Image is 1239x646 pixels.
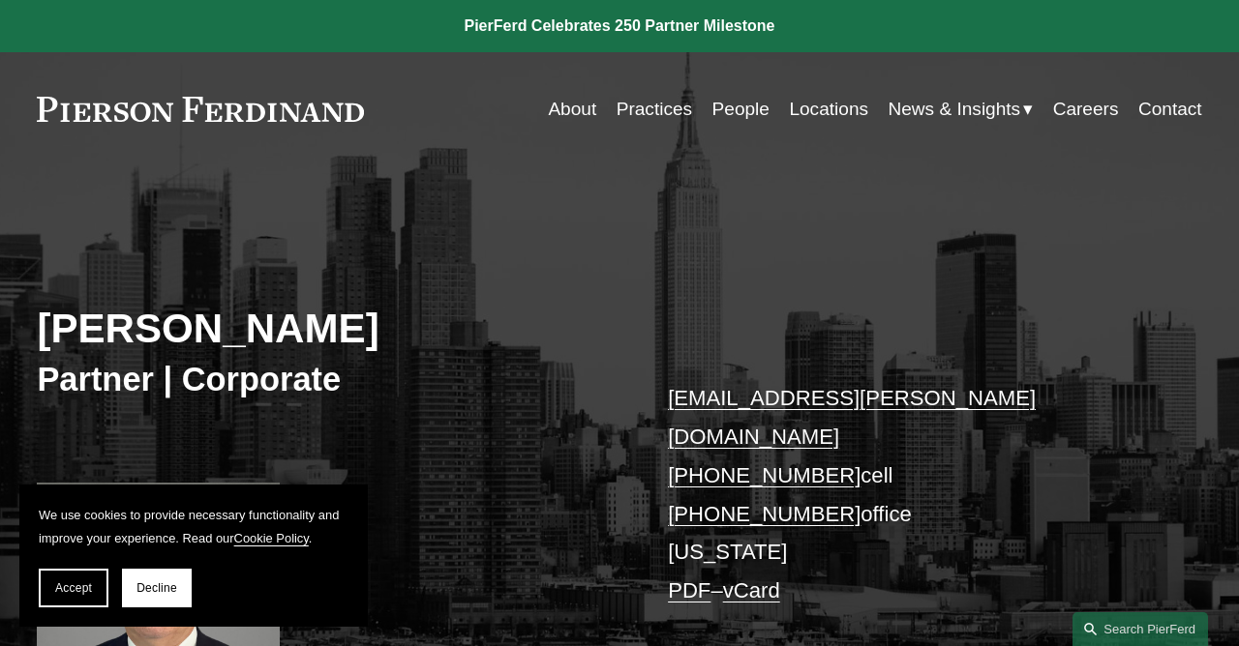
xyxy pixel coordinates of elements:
[668,578,710,602] a: PDF
[789,91,868,128] a: Locations
[136,581,177,595] span: Decline
[617,91,692,128] a: Practices
[1138,91,1202,128] a: Contact
[723,578,780,602] a: vCard
[234,531,309,545] a: Cookie Policy
[888,93,1020,126] span: News & Insights
[712,91,770,128] a: People
[37,304,619,353] h2: [PERSON_NAME]
[668,386,1036,449] a: [EMAIL_ADDRESS][PERSON_NAME][DOMAIN_NAME]
[668,502,861,526] a: [PHONE_NUMBER]
[19,484,368,627] section: Cookie banner
[668,379,1153,610] p: cell office [US_STATE] –
[668,463,861,487] a: [PHONE_NUMBER]
[39,504,348,549] p: We use cookies to provide necessary functionality and improve your experience. Read our .
[1053,91,1119,128] a: Careers
[548,91,596,128] a: About
[39,569,108,607] button: Accept
[1073,612,1208,646] a: Search this site
[37,359,619,400] h3: Partner | Corporate
[55,581,92,595] span: Accept
[122,569,192,607] button: Decline
[888,91,1033,128] a: folder dropdown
